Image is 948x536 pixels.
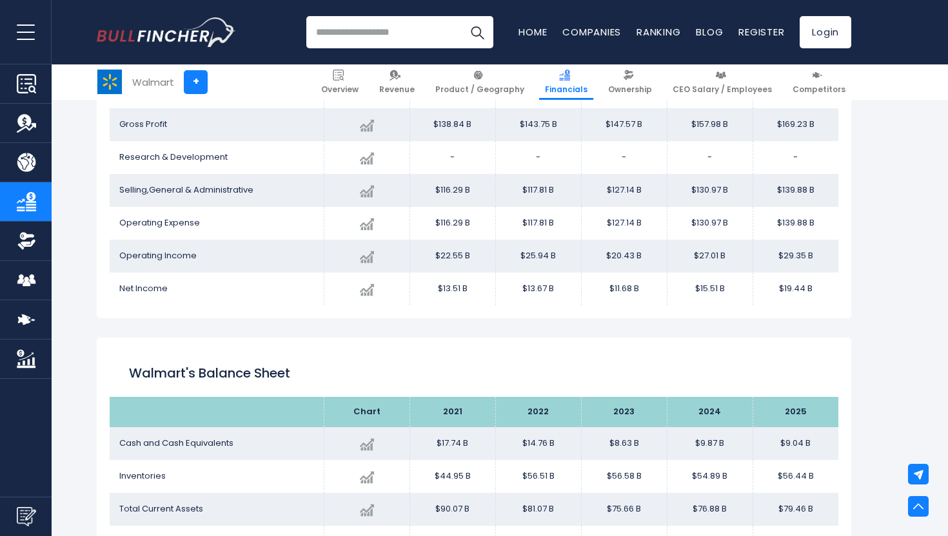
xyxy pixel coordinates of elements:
td: $25.94 B [495,240,581,273]
button: Search [461,16,493,48]
span: Selling,General & Administrative [119,184,253,196]
td: $75.66 B [581,493,667,526]
td: $56.51 B [495,460,581,493]
td: $169.23 B [753,108,838,141]
td: $143.75 B [495,108,581,141]
a: Login [800,16,851,48]
td: $22.55 B [410,240,495,273]
td: $11.68 B [581,273,667,305]
td: $139.88 B [753,174,838,207]
td: $130.97 B [667,174,753,207]
img: Bullfincher logo [97,17,236,47]
span: CEO Salary / Employees [673,84,772,95]
td: $15.51 B [667,273,753,305]
td: $76.88 B [667,493,753,526]
th: 2022 [495,397,581,427]
td: $139.88 B [753,207,838,240]
td: $138.84 B [410,108,495,141]
td: $27.01 B [667,240,753,273]
td: - [753,141,838,174]
img: Ownership [17,231,36,251]
a: Ownership [602,64,658,100]
a: + [184,70,208,94]
a: Companies [562,25,621,39]
span: Cash and Cash Equivalents [119,437,233,449]
td: - [495,141,581,174]
td: - [667,141,753,174]
td: $117.81 B [495,174,581,207]
a: Competitors [787,64,851,100]
td: $9.87 B [667,427,753,460]
a: Home [518,25,547,39]
td: - [581,141,667,174]
span: Net Income [119,282,168,294]
span: Overview [321,84,359,95]
td: $79.46 B [753,493,838,526]
h2: Walmart's Balance Sheet [129,363,819,383]
span: Research & Development [119,151,228,163]
a: Financials [539,64,593,100]
th: Chart [324,397,410,427]
td: $20.43 B [581,240,667,273]
span: Inventories [119,470,166,482]
td: $127.14 B [581,174,667,207]
td: $90.07 B [410,493,495,526]
div: Walmart [132,75,174,90]
td: $157.98 B [667,108,753,141]
td: $116.29 B [410,174,495,207]
span: Operating Expense [119,216,200,229]
th: 2024 [667,397,753,427]
td: $8.63 B [581,427,667,460]
span: Competitors [793,84,845,95]
span: Ownership [608,84,652,95]
a: Product / Geography [430,64,530,100]
span: Gross Profit [119,118,167,130]
a: Revenue [373,64,420,100]
a: Overview [315,64,364,100]
td: $127.14 B [581,207,667,240]
td: $13.51 B [410,273,495,305]
td: $54.89 B [667,460,753,493]
a: CEO Salary / Employees [667,64,778,100]
a: Register [738,25,784,39]
td: - [410,141,495,174]
td: $29.35 B [753,240,838,273]
th: 2021 [410,397,495,427]
a: Ranking [637,25,680,39]
span: Financials [545,84,588,95]
td: $117.81 B [495,207,581,240]
span: Operating Income [119,249,197,262]
span: Total Current Assets [119,503,203,515]
td: $56.58 B [581,460,667,493]
td: $44.95 B [410,460,495,493]
td: $19.44 B [753,273,838,305]
span: Product / Geography [435,84,524,95]
td: $147.57 B [581,108,667,141]
td: $13.67 B [495,273,581,305]
td: $116.29 B [410,207,495,240]
th: 2023 [581,397,667,427]
th: 2025 [753,397,838,427]
a: Blog [696,25,723,39]
span: Revenue [379,84,415,95]
td: $130.97 B [667,207,753,240]
td: $56.44 B [753,460,838,493]
td: $17.74 B [410,427,495,460]
td: $9.04 B [753,427,838,460]
td: $81.07 B [495,493,581,526]
a: Go to homepage [97,17,235,47]
img: WMT logo [97,70,122,94]
td: $14.76 B [495,427,581,460]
